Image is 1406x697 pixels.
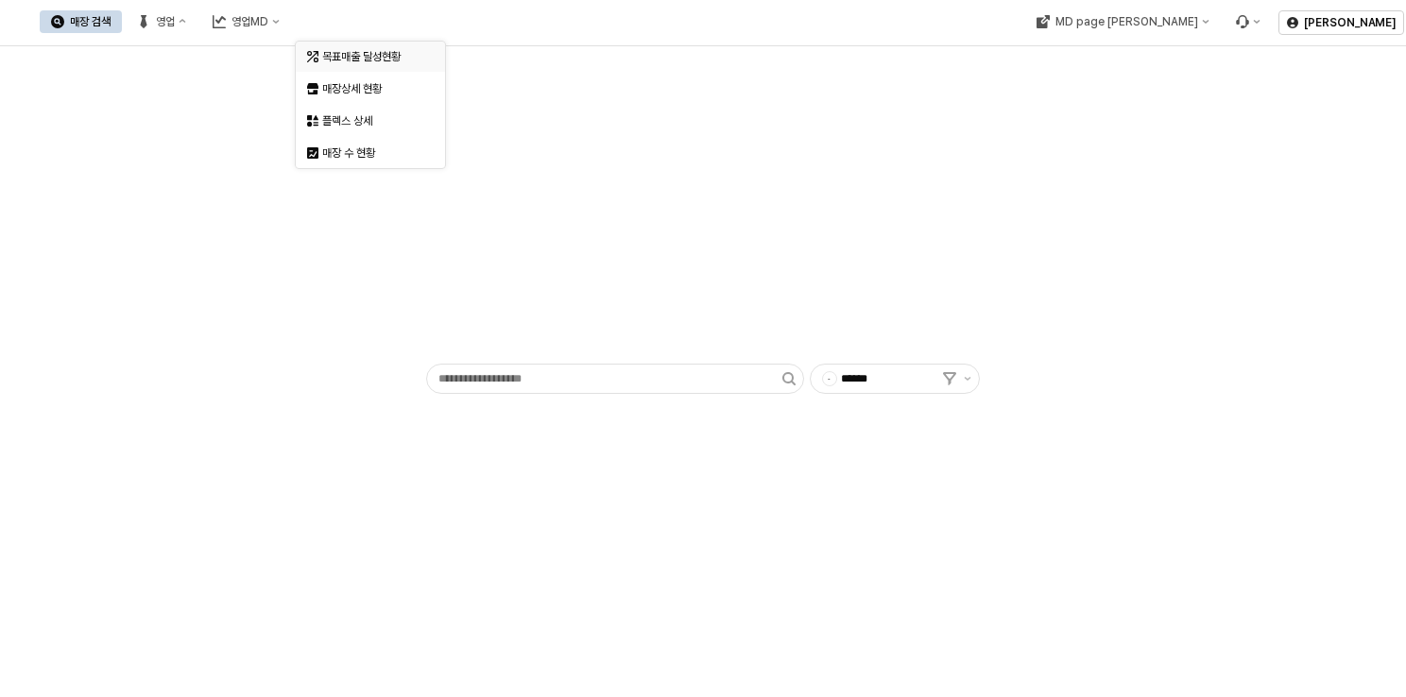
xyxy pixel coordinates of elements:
div: 매장 수 현황 [322,145,422,161]
button: 매장 검색 [40,10,122,33]
button: 영업MD [201,10,291,33]
div: MD page 이동 [1024,10,1220,33]
div: Menu item 6 [1224,10,1271,33]
div: Select an option [296,41,445,169]
button: 제안 사항 표시 [956,365,979,393]
div: MD page [PERSON_NAME] [1054,15,1197,28]
div: 목표매출 달성현황 [322,49,422,64]
div: 영업MD [231,15,268,28]
button: [PERSON_NAME] [1278,10,1404,35]
button: MD page [PERSON_NAME] [1024,10,1220,33]
div: 매장 검색 [70,15,111,28]
span: - [823,372,836,385]
p: [PERSON_NAME] [1304,15,1396,30]
div: 플렉스 상세 [322,113,422,128]
button: 영업 [126,10,197,33]
div: 매장상세 현황 [322,81,422,96]
div: 영업 [156,15,175,28]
